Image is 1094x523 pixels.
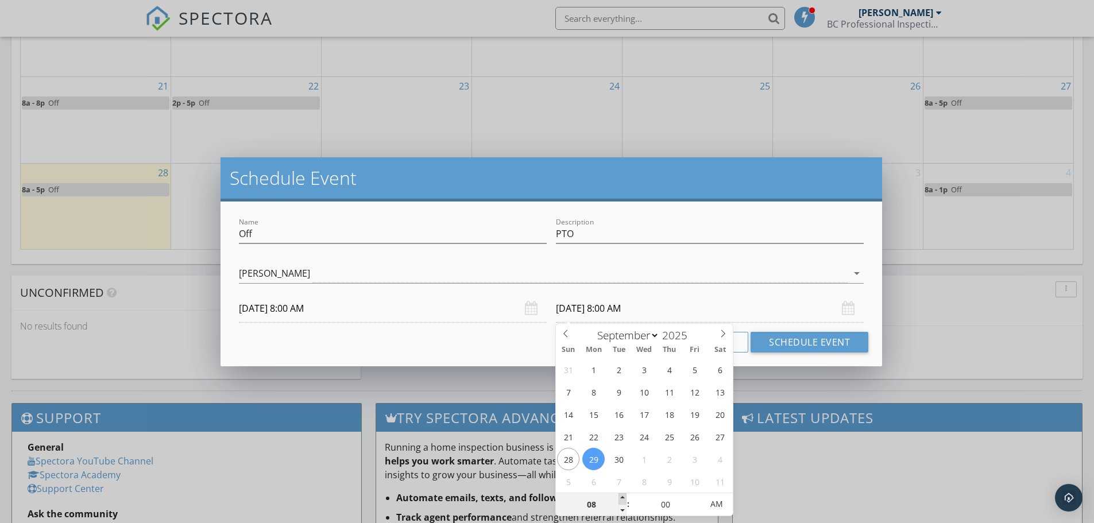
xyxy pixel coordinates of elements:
[556,346,581,354] span: Sun
[633,448,655,470] span: October 1, 2025
[633,358,655,381] span: September 3, 2025
[608,448,630,470] span: September 30, 2025
[709,448,731,470] span: October 4, 2025
[608,403,630,425] span: September 16, 2025
[632,346,657,354] span: Wed
[683,425,706,448] span: September 26, 2025
[581,346,606,354] span: Mon
[709,403,731,425] span: September 20, 2025
[582,425,605,448] span: September 22, 2025
[683,470,706,493] span: October 10, 2025
[230,166,873,189] h2: Schedule Event
[633,381,655,403] span: September 10, 2025
[608,358,630,381] span: September 2, 2025
[557,403,579,425] span: September 14, 2025
[608,381,630,403] span: September 9, 2025
[709,358,731,381] span: September 6, 2025
[557,381,579,403] span: September 7, 2025
[709,425,731,448] span: September 27, 2025
[751,332,868,352] button: Schedule Event
[633,470,655,493] span: October 8, 2025
[582,403,605,425] span: September 15, 2025
[701,493,732,516] span: Click to toggle
[850,266,864,280] i: arrow_drop_down
[557,470,579,493] span: October 5, 2025
[683,448,706,470] span: October 3, 2025
[658,470,681,493] span: October 9, 2025
[709,381,731,403] span: September 13, 2025
[582,470,605,493] span: October 6, 2025
[709,470,731,493] span: October 11, 2025
[658,381,681,403] span: September 11, 2025
[1055,484,1083,512] div: Open Intercom Messenger
[239,295,547,323] input: Select date
[682,346,708,354] span: Fri
[606,346,632,354] span: Tue
[557,358,579,381] span: August 31, 2025
[683,403,706,425] span: September 19, 2025
[557,425,579,448] span: September 21, 2025
[683,381,706,403] span: September 12, 2025
[239,268,310,278] div: [PERSON_NAME]
[608,425,630,448] span: September 23, 2025
[658,425,681,448] span: September 25, 2025
[627,493,630,516] span: :
[633,403,655,425] span: September 17, 2025
[557,448,579,470] span: September 28, 2025
[582,358,605,381] span: September 1, 2025
[657,346,682,354] span: Thu
[658,403,681,425] span: September 18, 2025
[582,448,605,470] span: September 29, 2025
[658,448,681,470] span: October 2, 2025
[582,381,605,403] span: September 8, 2025
[708,346,733,354] span: Sat
[608,470,630,493] span: October 7, 2025
[556,295,864,323] input: Select date
[633,425,655,448] span: September 24, 2025
[683,358,706,381] span: September 5, 2025
[658,358,681,381] span: September 4, 2025
[659,328,697,343] input: Year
